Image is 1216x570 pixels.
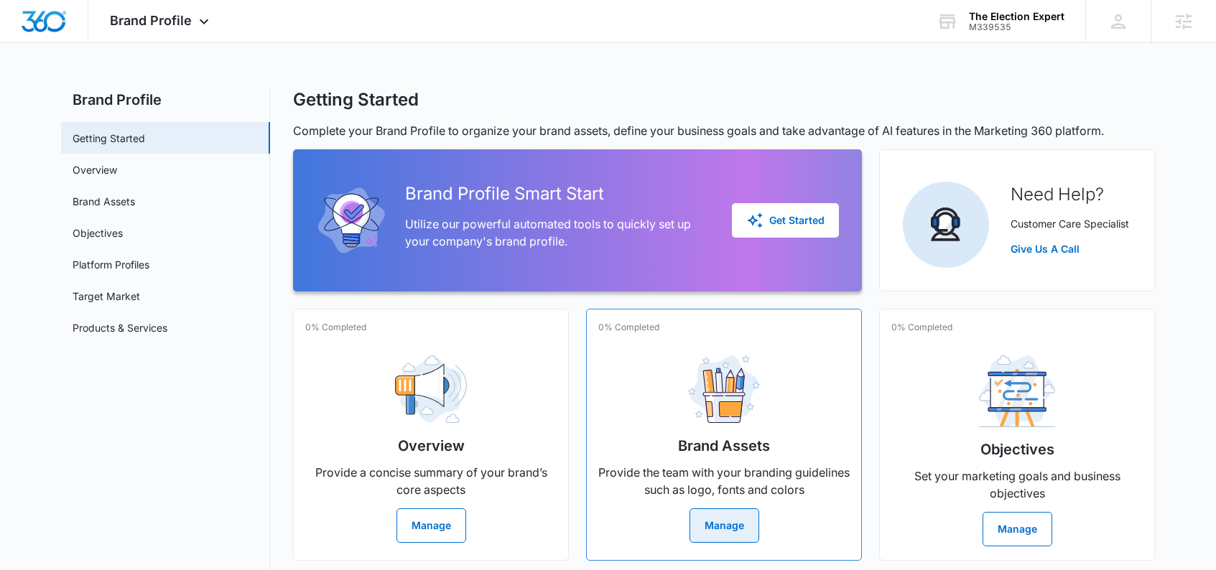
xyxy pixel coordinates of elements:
p: Complete your Brand Profile to organize your brand assets, define your business goals and take ad... [293,122,1155,139]
h2: Need Help? [1011,182,1129,207]
a: Platform Profiles [73,257,149,272]
button: Manage [690,508,759,543]
h2: Brand Profile Smart Start [405,181,709,207]
p: 0% Completed [305,321,366,334]
h2: Brand Profile [61,89,270,111]
h1: Getting Started [293,89,419,111]
span: Brand Profile [110,13,192,28]
a: Brand Assets [73,194,135,209]
h2: Overview [398,435,465,457]
div: account id [969,22,1064,32]
h2: Brand Assets [678,435,770,457]
p: Utilize our powerful automated tools to quickly set up your company's brand profile. [405,215,709,250]
p: 0% Completed [891,321,952,334]
a: Target Market [73,289,140,304]
button: Manage [983,512,1052,546]
button: Get Started [732,203,839,238]
div: account name [969,11,1064,22]
p: Customer Care Specialist [1011,216,1129,231]
a: 0% CompletedObjectivesSet your marketing goals and business objectivesManage [879,309,1155,561]
p: Set your marketing goals and business objectives [891,467,1143,502]
a: Give Us A Call [1011,241,1129,256]
a: Objectives [73,225,123,240]
button: Manage [396,508,466,543]
div: Get Started [746,212,825,229]
a: Products & Services [73,320,167,335]
a: 0% CompletedOverviewProvide a concise summary of your brand’s core aspectsManage [293,309,569,561]
p: Provide a concise summary of your brand’s core aspects [305,464,557,498]
p: Provide the team with your branding guidelines such as logo, fonts and colors [598,464,850,498]
a: Overview [73,162,117,177]
h2: Objectives [980,439,1054,460]
a: Getting Started [73,131,145,146]
a: 0% CompletedBrand AssetsProvide the team with your branding guidelines such as logo, fonts and co... [586,309,862,561]
p: 0% Completed [598,321,659,334]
